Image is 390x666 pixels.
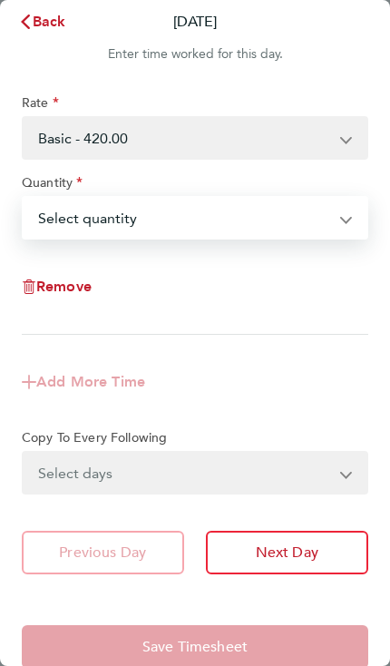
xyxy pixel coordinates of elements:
p: [DATE] [173,11,217,33]
button: Remove [22,279,92,294]
span: Back [33,13,66,30]
button: Next Day [206,531,369,574]
label: Quantity [22,174,83,196]
label: Copy To Every Following [22,429,167,451]
label: Rate [22,94,59,116]
span: Next Day [256,544,318,562]
span: Remove [36,278,92,295]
